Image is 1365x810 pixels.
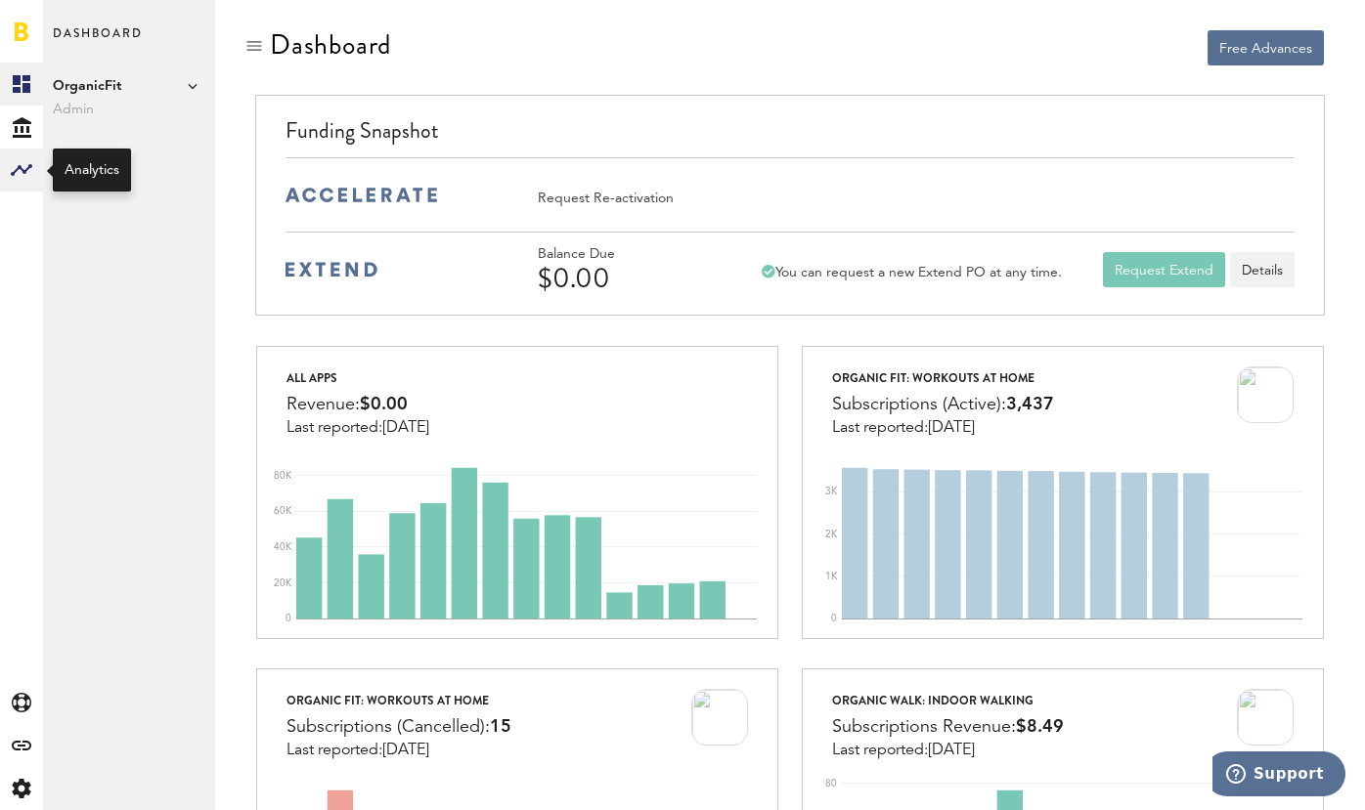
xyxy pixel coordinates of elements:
[691,689,748,746] img: 100x100bb_0nmp3T8.jpg
[928,743,975,758] span: [DATE]
[1212,751,1345,800] iframe: Opens a widget where you can find more information
[286,366,429,390] div: All apps
[832,712,1064,742] div: Subscriptions Revenue:
[490,718,511,736] span: 15
[286,115,1295,157] div: Funding Snapshot
[53,74,205,98] span: OrganicFit
[274,506,292,516] text: 60K
[1016,718,1064,736] span: $8.49
[53,98,205,121] span: Admin
[382,743,429,758] span: [DATE]
[53,21,143,63] span: Dashboard
[832,366,1054,390] div: Organic Fit: Workouts at Home
[832,390,1054,419] div: Subscriptions (Active):
[286,262,377,277] img: extend-medium-blue-logo.svg
[928,420,975,436] span: [DATE]
[1237,366,1294,423] img: 100x100bb_0nmp3T8.jpg
[538,190,674,207] div: Request Re-activation
[274,542,292,552] text: 40K
[825,530,838,539] text: 2K
[538,263,724,294] div: $0.00
[286,689,511,712] div: Organic Fit: Workouts at Home
[274,471,292,481] text: 80K
[65,160,119,180] div: Analytics
[762,264,1062,281] div: You can request a new Extend PO at any time.
[286,419,429,437] div: Last reported:
[286,390,429,419] div: Revenue:
[286,742,511,759] div: Last reported:
[538,246,724,263] div: Balance Due
[382,420,429,436] span: [DATE]
[274,578,292,588] text: 20K
[825,572,838,581] text: 1K
[832,419,1054,437] div: Last reported:
[1103,252,1225,287] button: Request Extend
[831,614,837,623] text: 0
[286,712,511,742] div: Subscriptions (Cancelled):
[1237,689,1294,746] img: 100x100bb_fMKj79U.jpg
[832,689,1064,712] div: Organic Walk: Indoor Walking
[270,29,391,61] div: Dashboard
[360,396,408,413] span: $0.00
[286,614,291,623] text: 0
[825,487,838,496] text: 3K
[1006,396,1054,413] span: 3,437
[1208,30,1324,65] button: Free Advances
[832,742,1064,759] div: Last reported:
[1230,252,1295,287] a: Details
[825,779,837,789] text: 80
[286,188,437,202] img: accelerate-medium-blue-logo.svg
